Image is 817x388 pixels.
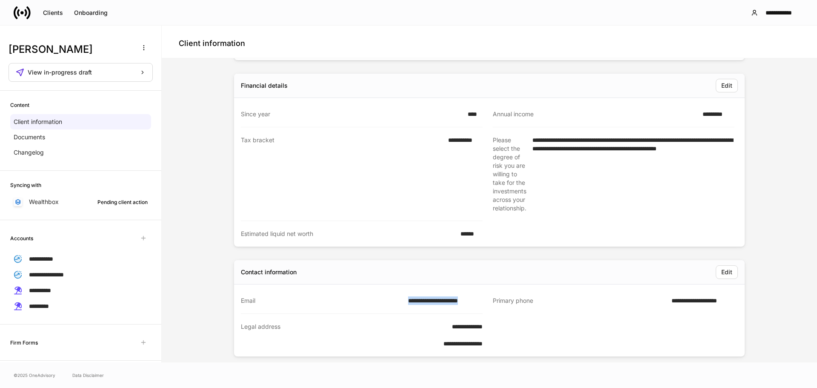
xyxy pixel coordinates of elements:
p: Client information [14,118,62,126]
h6: Firm Forms [10,339,38,347]
h6: Content [10,101,29,109]
p: Wealthbox [29,198,59,206]
button: Onboarding [69,6,113,20]
span: Unavailable with outstanding requests for information [136,230,151,246]
div: Onboarding [74,10,108,16]
a: Data Disclaimer [72,372,104,379]
div: Contact information [241,268,297,276]
div: Since year [241,110,463,118]
div: Estimated liquid net worth [241,230,455,238]
button: Edit [716,79,738,92]
a: Documents [10,129,151,145]
div: Edit [721,83,732,89]
span: View in-progress draft [28,69,92,75]
a: Client information [10,114,151,129]
button: View in-progress draft [9,63,153,82]
h3: [PERSON_NAME] [9,43,131,56]
div: Pending client action [97,198,148,206]
a: WealthboxPending client action [10,194,151,210]
span: © 2025 OneAdvisory [14,372,55,379]
div: Financial details [241,81,288,90]
h4: Client information [179,38,245,49]
a: Changelog [10,145,151,160]
div: Primary phone [493,296,666,305]
div: Tax bracket [241,136,443,212]
p: Changelog [14,148,44,157]
div: Edit [721,269,732,275]
div: Email [241,296,403,305]
button: Clients [37,6,69,20]
span: Unavailable with outstanding requests for information [136,335,151,350]
button: Edit [716,265,738,279]
div: Please select the degree of risk you are willing to take for the investments across your relation... [493,136,527,213]
p: Documents [14,133,45,141]
div: Clients [43,10,63,16]
div: Legal address [241,322,422,348]
div: Annual income [493,110,697,118]
h6: Syncing with [10,181,41,189]
h6: Accounts [10,234,33,242]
